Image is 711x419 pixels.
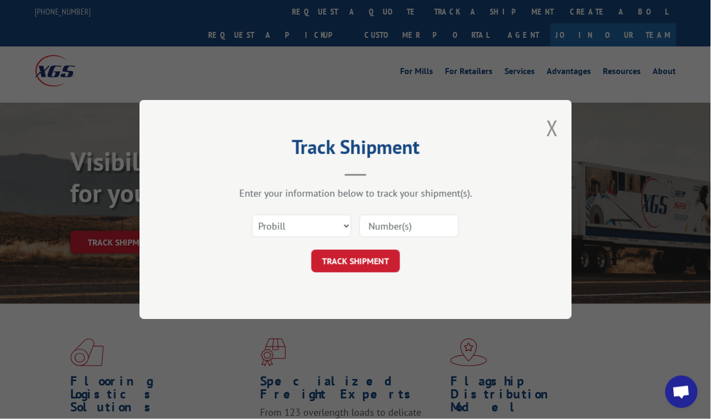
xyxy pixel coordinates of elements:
[547,114,559,142] button: Close modal
[360,215,459,237] input: Number(s)
[311,250,400,272] button: TRACK SHIPMENT
[194,187,518,199] div: Enter your information below to track your shipment(s).
[194,139,518,160] h2: Track Shipment
[666,376,698,408] div: Open chat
